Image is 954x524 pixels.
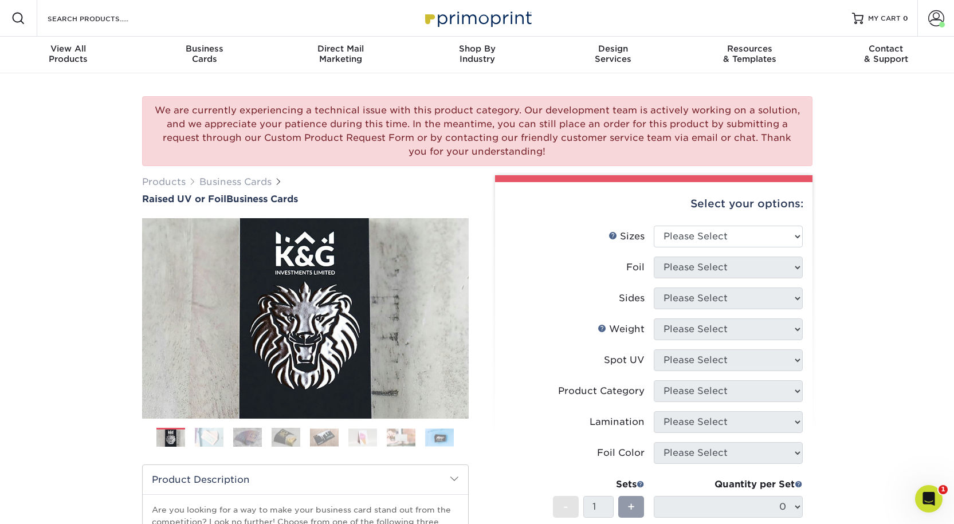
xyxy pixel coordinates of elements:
a: Contact& Support [818,37,954,73]
span: - [563,498,568,515]
div: Product Category [558,384,645,398]
span: + [627,498,635,515]
div: Weight [598,322,645,336]
div: Foil [626,261,645,274]
span: Contact [818,44,954,54]
a: DesignServices [545,37,681,73]
img: Business Cards 03 [233,427,262,447]
div: Lamination [590,415,645,429]
div: Cards [136,44,273,64]
div: & Templates [681,44,818,64]
a: Resources& Templates [681,37,818,73]
div: Foil Color [597,446,645,460]
div: & Support [818,44,954,64]
div: Sets [553,478,645,491]
span: 1 [939,485,948,494]
img: Business Cards 02 [195,427,223,447]
h1: Business Cards [142,194,469,204]
img: Business Cards 05 [310,428,339,446]
img: Business Cards 08 [425,428,454,446]
img: Business Cards 04 [272,427,300,447]
img: Business Cards 07 [387,428,415,446]
a: BusinessCards [136,37,273,73]
span: Shop By [409,44,545,54]
a: Raised UV or FoilBusiness Cards [142,194,469,204]
a: Shop ByIndustry [409,37,545,73]
div: We are currently experiencing a technical issue with this product category. Our development team ... [142,96,812,166]
span: Business [136,44,273,54]
span: Design [545,44,681,54]
a: Direct MailMarketing [273,37,409,73]
iframe: Intercom live chat [915,485,943,513]
div: Sides [619,291,645,305]
a: Products [142,176,186,187]
h2: Product Description [143,465,468,494]
div: Select your options: [504,182,803,226]
span: MY CART [868,14,901,23]
img: Business Cards 06 [348,428,377,446]
div: Quantity per Set [654,478,803,491]
img: Primoprint [420,6,535,30]
img: Business Cards 01 [156,424,185,452]
div: Sizes [608,230,645,243]
img: Raised UV or Foil 01 [142,155,469,482]
span: Direct Mail [273,44,409,54]
input: SEARCH PRODUCTS..... [46,11,158,25]
span: Raised UV or Foil [142,194,226,204]
span: 0 [903,14,908,22]
div: Spot UV [604,353,645,367]
div: Marketing [273,44,409,64]
div: Industry [409,44,545,64]
div: Services [545,44,681,64]
span: Resources [681,44,818,54]
a: Business Cards [199,176,272,187]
